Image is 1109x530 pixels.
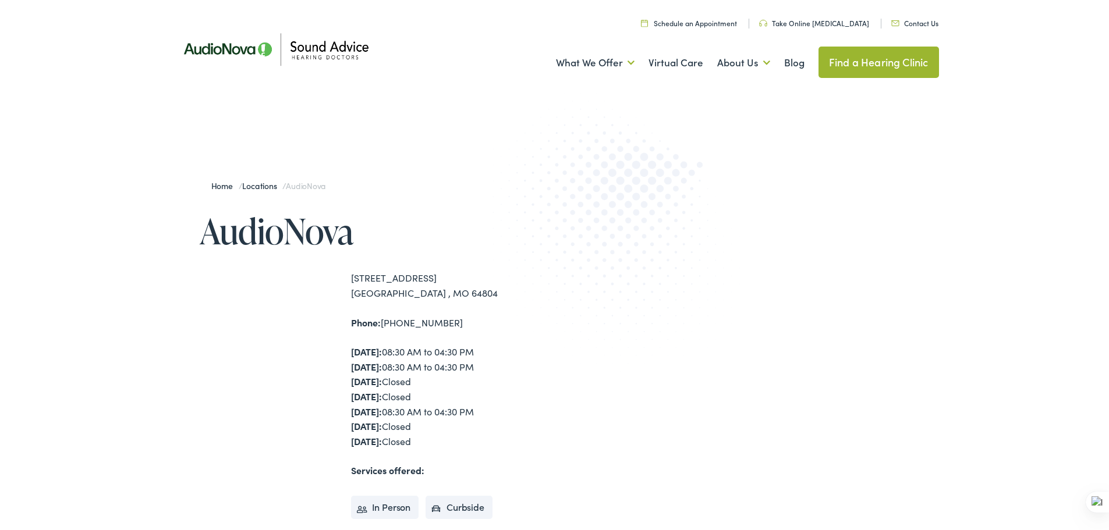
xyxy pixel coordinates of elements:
[286,180,325,191] span: AudioNova
[242,180,282,191] a: Locations
[211,180,239,191] a: Home
[351,419,382,432] strong: [DATE]:
[351,464,424,476] strong: Services offered:
[784,41,805,84] a: Blog
[351,496,419,519] li: In Person
[819,47,939,78] a: Find a Hearing Clinic
[717,41,770,84] a: About Us
[200,212,555,250] h1: AudioNova
[351,360,382,373] strong: [DATE]:
[649,41,703,84] a: Virtual Care
[351,435,382,447] strong: [DATE]:
[351,315,555,330] div: [PHONE_NUMBER]
[351,375,382,387] strong: [DATE]:
[351,345,382,358] strong: [DATE]:
[556,41,635,84] a: What We Offer
[641,19,648,27] img: Calendar icon in a unique green color, symbolizing scheduling or date-related features.
[351,316,381,329] strong: Phone:
[759,20,767,27] img: Headphone icon in a unique green color, suggesting audio-related services or features.
[351,390,382,403] strong: [DATE]:
[426,496,493,519] li: Curbside
[351,405,382,418] strong: [DATE]:
[211,180,326,191] span: / /
[641,18,737,28] a: Schedule an Appointment
[351,344,555,449] div: 08:30 AM to 04:30 PM 08:30 AM to 04:30 PM Closed Closed 08:30 AM to 04:30 PM Closed Closed
[891,18,938,28] a: Contact Us
[759,18,869,28] a: Take Online [MEDICAL_DATA]
[351,271,555,300] div: [STREET_ADDRESS] [GEOGRAPHIC_DATA] , MO 64804
[891,20,899,26] img: Icon representing mail communication in a unique green color, indicative of contact or communicat...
